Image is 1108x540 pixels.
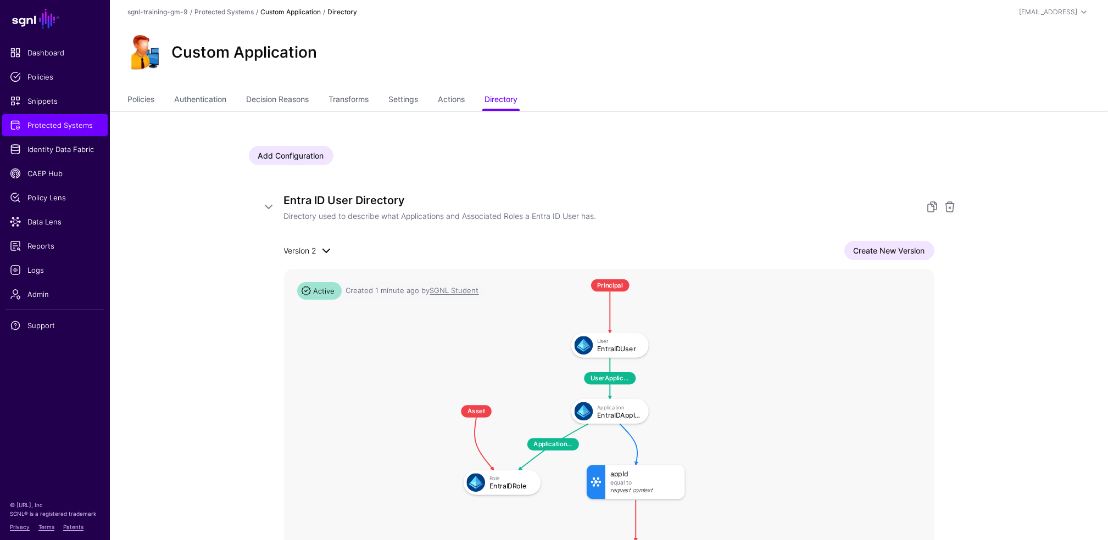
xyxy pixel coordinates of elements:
[10,216,100,227] span: Data Lens
[610,488,680,494] div: Request Context
[10,289,100,300] span: Admin
[2,187,108,209] a: Policy Lens
[7,7,103,31] a: SGNL
[489,475,533,481] div: Role
[127,8,188,16] a: sgnl-training-gm-9
[63,524,83,530] a: Patents
[2,162,108,184] a: CAEP Hub
[127,35,163,70] img: svg+xml;base64,PHN2ZyB3aWR0aD0iOTgiIGhlaWdodD0iMTIyIiB2aWV3Qm94PSIwIDAgOTggMTIyIiBmaWxsPSJub25lIi...
[10,47,100,58] span: Dashboard
[297,282,342,300] span: Active
[10,120,100,131] span: Protected Systems
[254,7,260,17] div: /
[574,402,593,421] img: svg+xml;base64,PHN2ZyB3aWR0aD0iNjQiIGhlaWdodD0iNjQiIHZpZXdCb3g9IjAgMCA2NCA2NCIgZmlsbD0ibm9uZSIgeG...
[2,42,108,64] a: Dashboard
[597,345,641,352] div: EntraIDUser
[10,168,100,179] span: CAEP Hub
[2,66,108,88] a: Policies
[10,320,100,331] span: Support
[438,90,465,111] a: Actions
[597,411,641,418] div: EntraIDApplication
[188,7,194,17] div: /
[2,90,108,112] a: Snippets
[584,372,636,385] span: UserApplication
[489,482,533,490] div: EntraIDRole
[284,192,912,209] h5: Entra ID User Directory
[171,43,317,62] h2: Custom Application
[10,524,30,530] a: Privacy
[430,286,479,295] app-identifier: SGNL Student
[10,95,100,106] span: Snippets
[597,338,641,344] div: User
[2,211,108,233] a: Data Lens
[10,265,100,275] span: Logs
[610,480,680,486] div: Equal To
[2,114,108,136] a: Protected Systems
[610,470,680,477] div: appId
[574,336,593,355] img: svg+xml;base64,PHN2ZyB3aWR0aD0iNjQiIGhlaWdodD0iNjQiIHZpZXdCb3g9IjAgMCA2NCA2NCIgZmlsbD0ibm9uZSIgeG...
[38,524,54,530] a: Terms
[260,8,321,16] strong: Custom Application
[597,404,641,410] div: Application
[10,240,100,251] span: Reports
[466,473,485,492] img: svg+xml;base64,PHN2ZyB3aWR0aD0iNjQiIGhlaWdodD0iNjQiIHZpZXdCb3g9IjAgMCA2NCA2NCIgZmlsbD0ibm9uZSIgeG...
[2,283,108,305] a: Admin
[461,405,491,418] span: Asset
[327,8,357,16] strong: Directory
[284,246,317,255] span: Version 2
[194,8,254,16] a: Protected Systems
[527,438,578,451] span: ApplicationRole
[388,90,418,111] a: Settings
[249,146,333,165] a: Add Configuration
[127,90,154,111] a: Policies
[246,90,309,111] a: Decision Reasons
[485,90,517,111] a: Directory
[10,71,100,82] span: Policies
[346,285,479,296] div: Created 1 minute ago by
[10,509,100,518] p: SGNL® is a registered trademark
[2,138,108,160] a: Identity Data Fabric
[321,7,327,17] div: /
[10,144,100,155] span: Identity Data Fabric
[2,235,108,257] a: Reports
[2,259,108,281] a: Logs
[1019,7,1077,17] div: [EMAIL_ADDRESS]
[10,500,100,509] p: © [URL], Inc
[10,192,100,203] span: Policy Lens
[174,90,226,111] a: Authentication
[591,279,629,292] span: Principal
[328,90,369,111] a: Transforms
[284,210,912,222] p: Directory used to describe what Applications and Associated Roles a Entra ID User has.
[844,241,934,260] a: Create New Version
